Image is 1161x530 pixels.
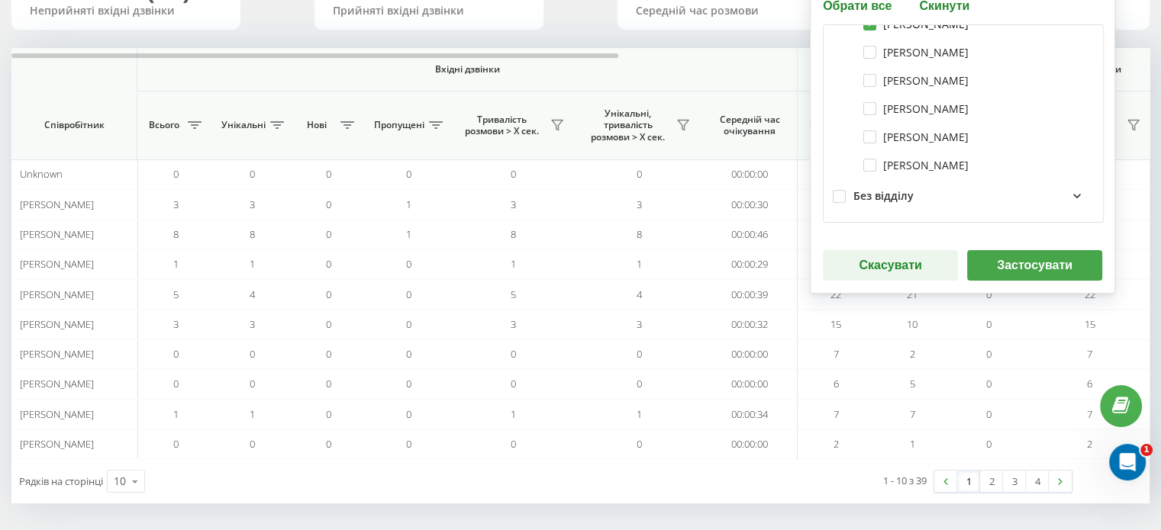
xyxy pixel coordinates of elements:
[980,471,1003,492] a: 2
[326,317,331,331] span: 0
[298,119,336,131] span: Нові
[145,119,183,131] span: Всього
[250,437,255,451] span: 0
[805,119,843,131] span: Всього
[1087,407,1092,421] span: 7
[637,287,642,301] span: 4
[114,474,126,489] div: 10
[173,167,179,181] span: 0
[1026,471,1049,492] a: 4
[326,198,331,211] span: 0
[173,317,179,331] span: 3
[173,198,179,211] span: 3
[637,167,642,181] span: 0
[702,159,798,189] td: 00:00:00
[173,437,179,451] span: 0
[458,114,546,137] span: Тривалість розмови > Х сек.
[823,250,958,281] button: Скасувати
[326,287,331,301] span: 0
[702,189,798,219] td: 00:00:30
[830,287,841,301] span: 22
[853,190,914,203] div: Без відділу
[986,287,992,301] span: 0
[637,227,642,241] span: 8
[637,198,642,211] span: 3
[250,257,255,271] span: 1
[907,317,918,331] span: 10
[406,227,411,241] span: 1
[511,287,516,301] span: 5
[20,377,94,390] span: [PERSON_NAME]
[326,377,331,390] span: 0
[834,437,839,451] span: 2
[702,310,798,339] td: 00:00:32
[406,167,411,181] span: 0
[1085,287,1095,301] span: 22
[511,347,516,361] span: 0
[406,407,411,421] span: 0
[221,119,266,131] span: Унікальні
[834,347,839,361] span: 7
[637,377,642,390] span: 0
[636,5,828,18] div: Середній час розмови
[173,347,179,361] span: 0
[406,257,411,271] span: 0
[173,377,179,390] span: 0
[863,46,969,59] label: [PERSON_NAME]
[250,347,255,361] span: 0
[326,407,331,421] span: 0
[910,347,915,361] span: 2
[250,198,255,211] span: 3
[986,377,992,390] span: 0
[250,227,255,241] span: 8
[250,377,255,390] span: 0
[1087,347,1092,361] span: 7
[20,198,94,211] span: [PERSON_NAME]
[1087,437,1092,451] span: 2
[637,347,642,361] span: 0
[24,119,124,131] span: Співробітник
[250,317,255,331] span: 3
[986,317,992,331] span: 0
[511,437,516,451] span: 0
[20,407,94,421] span: [PERSON_NAME]
[511,227,516,241] span: 8
[957,471,980,492] a: 1
[250,167,255,181] span: 0
[406,377,411,390] span: 0
[406,198,411,211] span: 1
[177,63,757,75] span: Вхідні дзвінки
[20,227,94,241] span: [PERSON_NAME]
[250,287,255,301] span: 4
[20,257,94,271] span: [PERSON_NAME]
[511,167,516,181] span: 0
[967,250,1102,281] button: Застосувати
[173,407,179,421] span: 1
[702,220,798,249] td: 00:00:46
[173,287,179,301] span: 5
[1087,377,1092,390] span: 6
[834,377,839,390] span: 6
[173,257,179,271] span: 1
[702,429,798,459] td: 00:00:00
[20,167,63,181] span: Unknown
[863,130,969,143] label: [PERSON_NAME]
[1140,444,1153,456] span: 1
[326,227,331,241] span: 0
[326,437,331,451] span: 0
[714,114,785,137] span: Середній час очікування
[1085,317,1095,331] span: 15
[1003,471,1026,492] a: 3
[406,437,411,451] span: 0
[863,102,969,115] label: [PERSON_NAME]
[326,167,331,181] span: 0
[986,347,992,361] span: 0
[702,369,798,399] td: 00:00:00
[20,437,94,451] span: [PERSON_NAME]
[406,317,411,331] span: 0
[637,437,642,451] span: 0
[863,159,969,172] label: [PERSON_NAME]
[20,347,94,361] span: [PERSON_NAME]
[406,347,411,361] span: 0
[511,257,516,271] span: 1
